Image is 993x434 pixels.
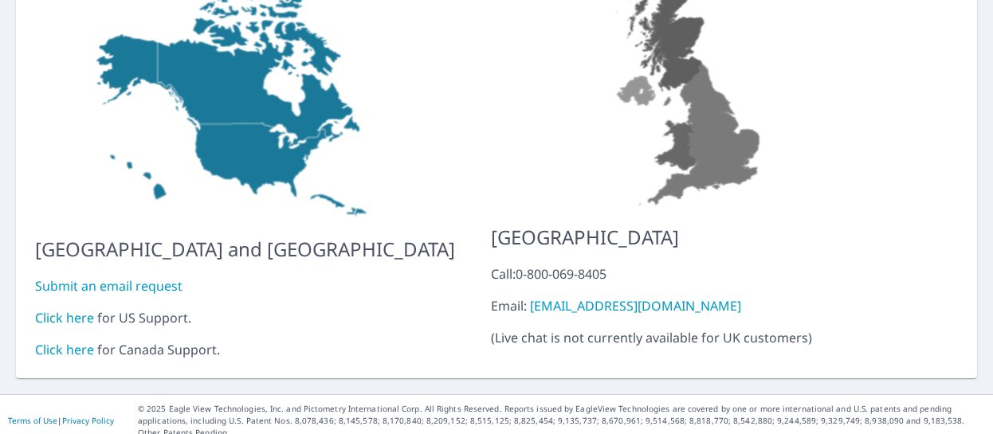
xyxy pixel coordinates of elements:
[35,308,455,327] div: for US Support.
[35,341,94,358] a: Click here
[35,277,183,295] a: Submit an email request
[491,264,892,283] div: Call: 0-800-069-8405
[35,235,455,264] p: [GEOGRAPHIC_DATA] and [GEOGRAPHIC_DATA]
[35,309,94,326] a: Click here
[8,416,114,425] p: |
[491,264,892,347] p: ( Live chat is not currently available for UK customers )
[35,340,455,359] div: for Canada Support.
[530,297,741,315] a: [EMAIL_ADDRESS][DOMAIN_NAME]
[491,296,892,315] div: Email:
[8,415,57,426] a: Terms of Use
[491,223,892,252] p: [GEOGRAPHIC_DATA]
[62,415,114,426] a: Privacy Policy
